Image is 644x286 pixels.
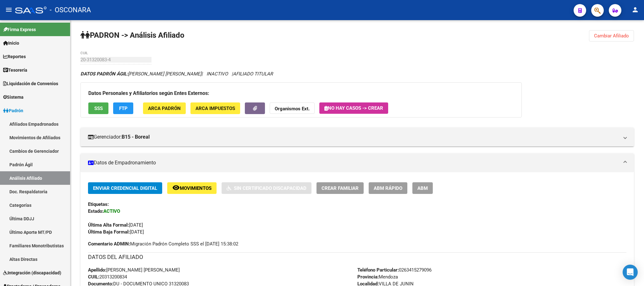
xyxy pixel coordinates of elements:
strong: PADRON -> Análisis Afiliado [80,31,184,40]
span: ARCA Padrón [148,106,181,111]
span: 20313200834 [88,274,127,280]
strong: Última Alta Formal: [88,222,129,228]
span: Crear Familiar [322,185,359,191]
button: ARCA Impuestos [190,102,240,114]
h3: Datos Personales y Afiliatorios según Entes Externos: [88,89,514,98]
span: Mendoza [357,274,398,280]
strong: Comentario ADMIN: [88,241,130,247]
mat-expansion-panel-header: Gerenciador:B15 - Boreal [80,128,634,146]
mat-icon: menu [5,6,13,14]
mat-icon: person [631,6,639,14]
strong: Etiquetas: [88,201,109,207]
span: Firma Express [3,26,36,33]
strong: Organismos Ext. [275,106,310,112]
button: Organismos Ext. [270,102,315,114]
button: Cambiar Afiliado [589,30,634,41]
button: ABM [412,182,433,194]
span: Movimientos [180,185,212,191]
span: [DATE] [88,222,143,228]
i: | INACTIVO | [80,71,273,77]
span: Sin Certificado Discapacidad [234,185,306,191]
mat-panel-title: Datos de Empadronamiento [88,159,619,166]
strong: B15 - Boreal [122,134,150,140]
button: ARCA Padrón [143,102,186,114]
span: ABM [417,185,428,191]
span: Cambiar Afiliado [594,33,629,39]
span: ARCA Impuestos [195,106,235,111]
span: Padrón [3,107,23,114]
button: Sin Certificado Discapacidad [222,182,311,194]
mat-expansion-panel-header: Datos de Empadronamiento [80,153,634,172]
mat-panel-title: Gerenciador: [88,134,619,140]
button: No hay casos -> Crear [319,102,388,114]
span: AFILIADO TITULAR [233,71,273,77]
button: Enviar Credencial Digital [88,182,162,194]
span: FTP [119,106,128,111]
strong: CUIL: [88,274,99,280]
h3: DATOS DEL AFILIADO [88,253,626,261]
strong: Teléfono Particular: [357,267,399,273]
span: [DATE] [88,229,144,235]
span: ABM Rápido [374,185,402,191]
span: Reportes [3,53,26,60]
span: Sistema [3,94,24,101]
strong: Última Baja Formal: [88,229,130,235]
strong: Provincia: [357,274,379,280]
span: Migración Padrón Completo SSS el [DATE] 15:38:02 [88,240,238,247]
strong: Estado: [88,208,103,214]
button: ABM Rápido [369,182,407,194]
strong: Apellido: [88,267,106,273]
span: [PERSON_NAME] [PERSON_NAME] [88,267,180,273]
strong: ACTIVO [103,208,120,214]
span: Tesorería [3,67,27,74]
span: [PERSON_NAME] [PERSON_NAME] [80,71,201,77]
span: Integración (discapacidad) [3,269,61,276]
button: Crear Familiar [316,182,364,194]
span: - OSCONARA [50,3,91,17]
button: FTP [113,102,133,114]
span: Liquidación de Convenios [3,80,58,87]
button: SSS [88,102,108,114]
span: Enviar Credencial Digital [93,185,157,191]
div: Open Intercom Messenger [623,265,638,280]
mat-icon: remove_red_eye [172,184,180,191]
span: No hay casos -> Crear [324,105,383,111]
span: SSS [94,106,103,111]
span: Inicio [3,40,19,47]
button: Movimientos [167,182,217,194]
strong: DATOS PADRÓN ÁGIL: [80,71,128,77]
span: 0263415279096 [357,267,432,273]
